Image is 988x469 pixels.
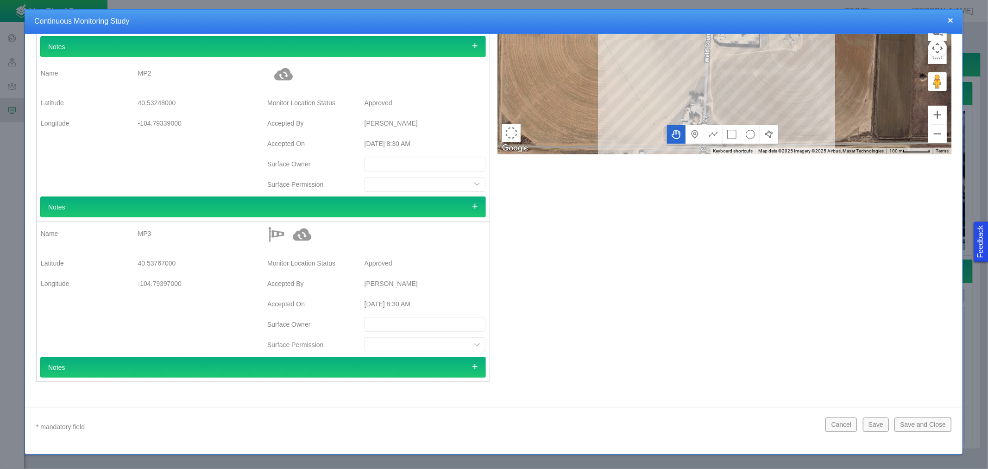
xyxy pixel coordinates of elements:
[894,418,951,431] button: Save and Close
[502,124,521,142] button: Select area
[40,196,486,217] div: Notes
[138,225,259,242] div: MP3
[887,148,933,154] button: Map Scale: 100 m per 55 pixels
[40,357,486,378] div: Notes
[758,148,884,153] span: Map data ©2025 Imagery ©2025 Airbus, Maxar Technologies
[260,275,357,292] label: Accepted By
[667,125,686,144] button: Move the map
[260,255,357,272] label: Monitor Location Status
[293,225,311,244] img: Synced with API
[33,65,131,82] label: Name
[365,255,485,272] div: Approved
[33,95,131,111] label: Latitude
[40,36,486,57] div: Notes
[365,275,485,292] div: [PERSON_NAME]
[365,95,485,111] div: Approved
[928,106,947,124] button: Zoom in
[704,125,723,144] button: Draw a multipoint line
[36,421,818,433] p: * mandatory field
[138,65,259,82] div: MP2
[928,72,947,91] button: Drag Pegman onto the map to open Street View
[741,125,760,144] button: Draw a circle
[260,156,357,172] label: Surface Owner
[723,125,741,144] button: Draw a rectangle
[138,115,259,132] div: -104.79339000
[760,125,778,144] button: Draw a polygon
[267,225,285,244] img: Noise$Image_collection_Noise$Windsock.png
[260,95,357,111] label: Monitor Location Status
[928,39,947,57] button: Map camera controls
[138,95,259,111] div: 40.53248000
[33,115,131,132] label: Longitude
[713,148,753,154] button: Keyboard shortcuts
[260,296,357,312] label: Accepted On
[138,275,259,292] div: -104.79397000
[936,148,949,153] a: Terms (opens in new tab)
[138,255,259,272] div: 40.53767000
[260,135,357,152] label: Accepted On
[33,255,131,272] label: Latitude
[686,125,704,144] button: Add a marker
[260,336,357,353] label: Surface Permission
[500,142,530,154] img: Google
[365,296,485,312] div: [DATE] 8:30 AM
[863,418,889,431] button: Save
[274,65,293,83] img: Synced with API
[260,176,357,193] label: Surface Permission
[889,148,903,153] span: 100 m
[500,142,530,154] a: Open this area in Google Maps (opens a new window)
[365,115,485,132] div: [PERSON_NAME]
[928,45,947,64] button: Measure
[34,17,953,26] h4: Continuous Monitoring Study
[260,115,357,132] label: Accepted By
[948,15,953,25] button: close
[825,418,857,431] button: Cancel
[33,275,131,292] label: Longitude
[365,135,485,152] div: [DATE] 8:30 AM
[33,225,131,242] label: Name
[928,125,947,143] button: Zoom out
[260,316,357,333] label: Surface Owner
